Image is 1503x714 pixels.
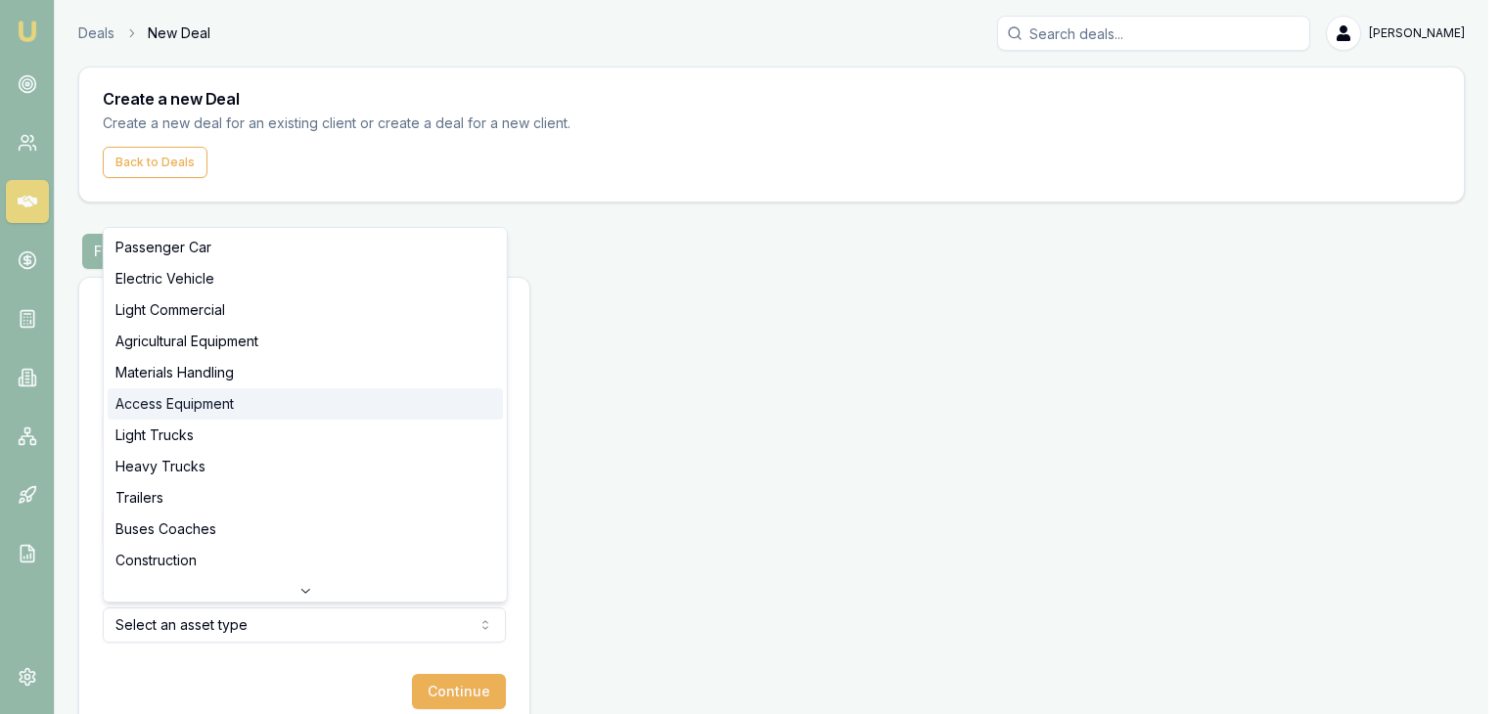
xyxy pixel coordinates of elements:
[115,300,225,320] span: Light Commercial
[115,394,234,414] span: Access Equipment
[115,332,258,351] span: Agricultural Equipment
[115,457,205,476] span: Heavy Trucks
[115,363,234,382] span: Materials Handling
[115,519,216,539] span: Buses Coaches
[115,425,194,445] span: Light Trucks
[115,488,163,508] span: Trailers
[115,238,211,257] span: Passenger Car
[115,551,197,570] span: Construction
[115,269,214,289] span: Electric Vehicle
